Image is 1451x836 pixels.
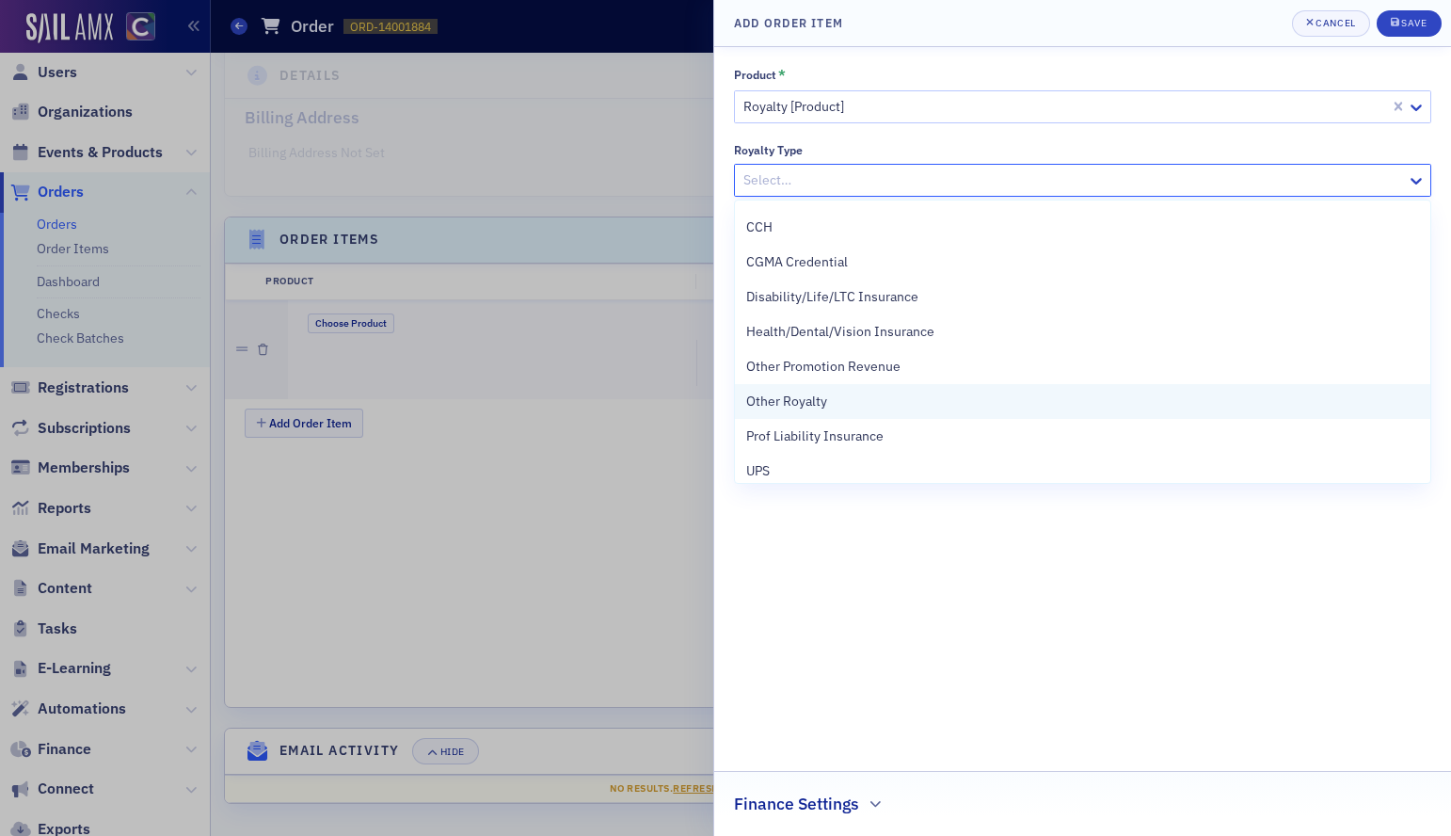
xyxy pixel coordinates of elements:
span: Health/Dental/Vision Insurance [746,322,934,342]
button: Save [1377,10,1442,37]
span: CGMA Credential [746,252,848,272]
span: Prof Liability Insurance [746,426,884,446]
div: Product [734,68,776,82]
button: Cancel [1292,10,1370,37]
span: Disability/Life/LTC Insurance [746,287,918,307]
div: Royalty Type [734,143,803,157]
div: Save [1401,18,1427,28]
span: CCH [746,217,773,237]
h4: Add Order Item [734,14,843,31]
h2: Finance Settings [734,792,859,816]
abbr: This field is required [778,67,786,84]
div: Cancel [1315,18,1355,28]
span: Other Promotion Revenue [746,357,901,377]
span: Other Royalty [746,392,827,411]
span: UPS [746,461,770,481]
